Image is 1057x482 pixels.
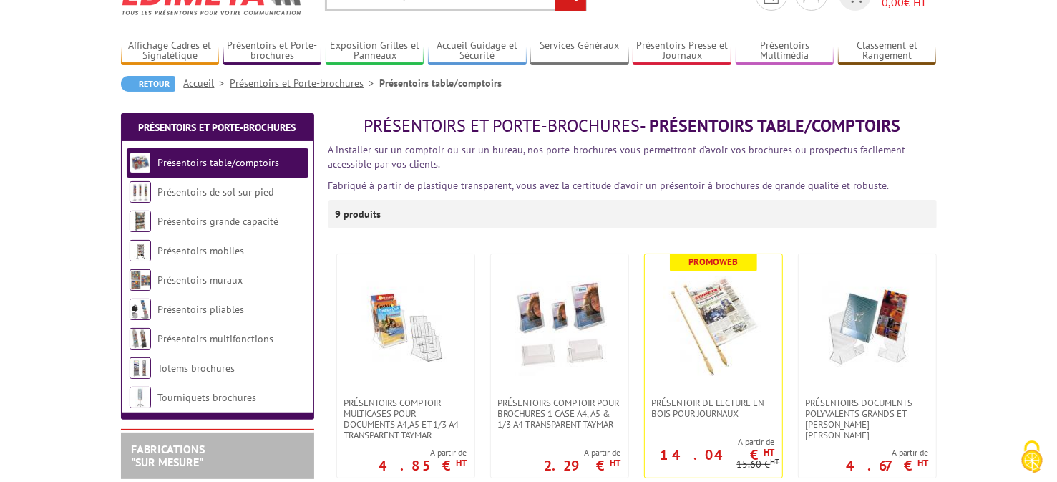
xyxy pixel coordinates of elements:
a: Présentoirs muraux [158,274,243,286]
sup: HT [771,456,780,466]
a: Retour [121,76,175,92]
p: 9 produits [336,200,389,228]
img: Tourniquets brochures [130,387,151,408]
sup: HT [457,457,467,469]
img: Présentoirs mobiles [130,240,151,261]
a: Services Généraux [530,39,629,63]
img: Présentoirs de sol sur pied [130,181,151,203]
a: PRÉSENTOIRS COMPTOIR POUR BROCHURES 1 CASE A4, A5 & 1/3 A4 TRANSPARENT taymar [491,397,628,430]
button: Cookies (fenêtre modale) [1007,433,1057,482]
a: Présentoirs de sol sur pied [158,185,274,198]
a: Accueil [184,77,230,90]
p: 2.29 € [545,461,621,470]
img: Présentoirs table/comptoirs [130,152,151,173]
img: PRÉSENTOIRS COMPTOIR POUR BROCHURES 1 CASE A4, A5 & 1/3 A4 TRANSPARENT taymar [510,276,610,376]
a: Présentoirs comptoir multicases POUR DOCUMENTS A4,A5 ET 1/3 A4 TRANSPARENT TAYMAR [337,397,474,440]
a: Présentoirs mobiles [158,244,245,257]
a: Présentoirs multifonctions [158,332,274,345]
sup: HT [918,457,929,469]
a: Présentoirs grande capacité [158,215,279,228]
a: Présentoirs et Porte-brochures [223,39,322,63]
a: Présentoirs table/comptoirs [158,156,280,169]
a: Présentoirs Presse et Journaux [633,39,731,63]
a: Présentoirs Multimédia [736,39,834,63]
a: Totems brochures [158,362,235,375]
b: Promoweb [688,256,738,268]
font: Fabriqué à partir de plastique transparent, vous avez la certitude d’avoir un présentoir à brochu... [328,179,890,192]
h1: - Présentoirs table/comptoirs [328,117,937,135]
img: Présentoirs muraux [130,269,151,291]
sup: HT [764,446,775,458]
a: Présentoirs et Porte-brochures [230,77,380,90]
span: A partir de [545,447,621,458]
sup: HT [610,457,621,469]
img: Présentoirs Documents Polyvalents Grands et Petits Modèles [817,276,917,376]
a: Exposition Grilles et Panneaux [326,39,424,63]
p: 14.04 € [661,450,775,459]
a: Tourniquets brochures [158,391,257,404]
span: A partir de [379,447,467,458]
span: PRÉSENTOIRS COMPTOIR POUR BROCHURES 1 CASE A4, A5 & 1/3 A4 TRANSPARENT taymar [498,397,621,430]
p: 4.85 € [379,461,467,470]
a: Classement et Rangement [838,39,937,63]
img: Présentoirs pliables [130,299,151,320]
font: A installer sur un comptoir ou sur un bureau, nos porte-brochures vous permettront d’avoir vos br... [328,143,906,170]
p: 4.67 € [847,461,929,470]
span: A partir de [847,447,929,458]
span: Présentoirs Documents Polyvalents Grands et [PERSON_NAME] [PERSON_NAME] [806,397,929,440]
span: Présentoir de lecture en bois pour journaux [652,397,775,419]
a: Présentoirs pliables [158,303,245,316]
img: Présentoirs multifonctions [130,328,151,350]
a: FABRICATIONS"Sur Mesure" [132,442,205,469]
img: Présentoirs grande capacité [130,211,151,232]
a: Affichage Cadres et Signalétique [121,39,220,63]
img: Totems brochures [130,357,151,379]
span: A partir de [645,436,775,448]
a: Présentoir de lecture en bois pour journaux [645,397,782,419]
span: Présentoirs et Porte-brochures [364,115,640,137]
img: Cookies (fenêtre modale) [1014,439,1050,475]
a: Présentoirs et Porte-brochures [139,121,296,134]
span: Présentoirs comptoir multicases POUR DOCUMENTS A4,A5 ET 1/3 A4 TRANSPARENT TAYMAR [344,397,467,440]
li: Présentoirs table/comptoirs [380,76,502,90]
img: Présentoir de lecture en bois pour journaux [663,276,764,376]
p: 15.60 € [737,459,780,470]
img: Présentoirs comptoir multicases POUR DOCUMENTS A4,A5 ET 1/3 A4 TRANSPARENT TAYMAR [356,276,456,376]
a: Présentoirs Documents Polyvalents Grands et [PERSON_NAME] [PERSON_NAME] [799,397,936,440]
a: Accueil Guidage et Sécurité [428,39,527,63]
